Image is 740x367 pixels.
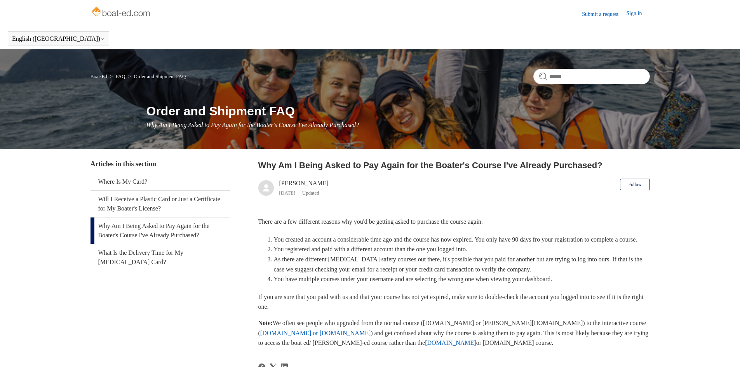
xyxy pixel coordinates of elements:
div: Live chat [714,341,734,361]
li: FAQ [108,73,127,79]
img: Boat-Ed Help Center home page [91,5,152,20]
li: You created an account a considerable time ago and the course has now expired. You only have 90 d... [274,235,650,245]
a: Will I Receive a Plastic Card or Just a Certificate for My Boater's License? [91,191,230,217]
p: There are a few different reasons why you'd be getting asked to purchase the course again: [258,217,650,227]
p: We often see people who upgraded from the normal course ([DOMAIN_NAME] or [PERSON_NAME][DOMAIN_NA... [258,318,650,348]
a: Boat-Ed [91,73,107,79]
input: Search [533,69,650,84]
li: Order and Shipment FAQ [127,73,186,79]
a: Order and Shipment FAQ [134,73,186,79]
span: Why Am I Being Asked to Pay Again for the Boater's Course I've Already Purchased? [146,122,359,128]
p: If you are sure that you paid with us and that your course has not yet expired, make sure to doub... [258,292,650,312]
time: 03/01/2024, 15:51 [279,190,296,196]
h2: Why Am I Being Asked to Pay Again for the Boater's Course I've Already Purchased? [258,159,650,172]
a: [DOMAIN_NAME] or [DOMAIN_NAME] [260,330,371,336]
li: You registered and paid with a different account than the one you logged into. [274,244,650,254]
a: Sign in [626,9,649,19]
li: You have multiple courses under your username and are selecting the wrong one when viewing your d... [274,274,650,284]
span: Articles in this section [91,160,156,168]
a: Where Is My Card? [91,173,230,190]
li: Boat-Ed [91,73,109,79]
h1: Order and Shipment FAQ [146,102,650,120]
div: [PERSON_NAME] [279,179,329,197]
button: English ([GEOGRAPHIC_DATA]) [12,35,105,42]
a: [DOMAIN_NAME] [425,339,476,346]
a: Submit a request [582,10,626,18]
strong: Note: [258,320,273,326]
li: As there are different [MEDICAL_DATA] safety courses out there, it's possible that you paid for a... [274,254,650,274]
a: What Is the Delivery Time for My [MEDICAL_DATA] Card? [91,244,230,271]
a: FAQ [116,73,125,79]
a: Why Am I Being Asked to Pay Again for the Boater's Course I've Already Purchased? [91,217,230,244]
li: Updated [302,190,319,196]
button: Follow Article [620,179,649,190]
